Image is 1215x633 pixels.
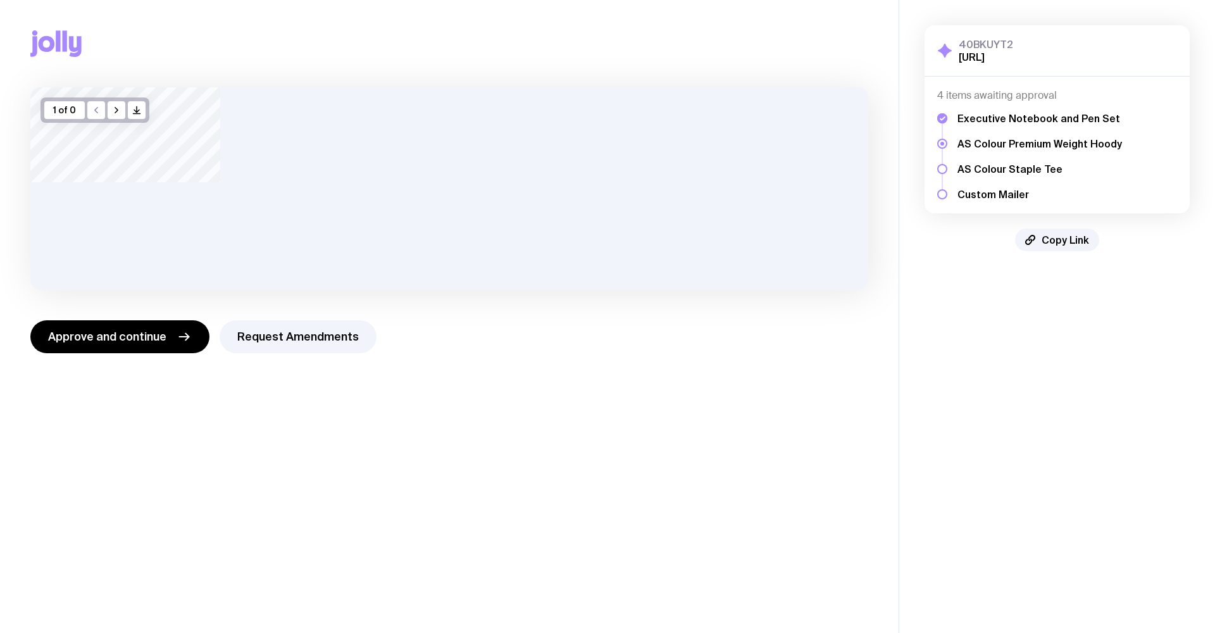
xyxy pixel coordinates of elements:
[937,89,1177,102] h4: 4 items awaiting approval
[134,107,140,114] g: /> />
[957,163,1122,175] h5: AS Colour Staple Tee
[959,38,1013,51] h3: 40BKUYT2
[48,329,166,344] span: Approve and continue
[957,188,1122,201] h5: Custom Mailer
[959,51,1013,63] h2: [URL]
[957,112,1122,125] h5: Executive Notebook and Pen Set
[44,101,85,119] div: 1 of 0
[128,101,146,119] button: />/>
[957,137,1122,150] h5: AS Colour Premium Weight Hoody
[1042,234,1089,246] span: Copy Link
[1015,229,1099,251] button: Copy Link
[220,320,377,353] button: Request Amendments
[30,320,209,353] button: Approve and continue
